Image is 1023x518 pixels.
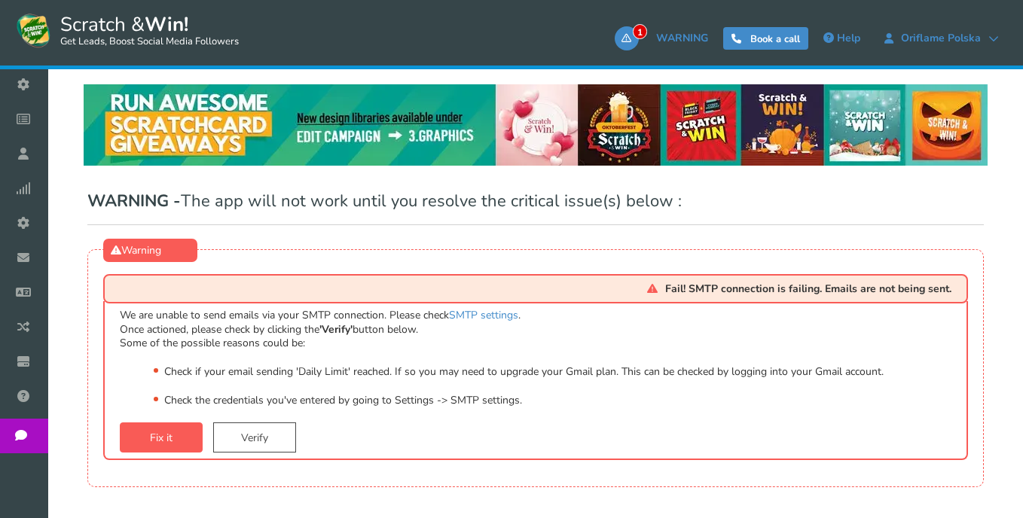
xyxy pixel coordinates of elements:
[15,11,53,49] img: Scratch and Win
[15,11,239,49] a: Scratch &Win! Get Leads, Boost Social Media Followers
[60,36,239,48] small: Get Leads, Boost Social Media Followers
[723,27,808,50] a: Book a call
[120,422,203,452] a: Fix it
[164,365,959,379] span: Check if your email sending 'Daily Limit' reached. If so you may need to upgrade your Gmail plan....
[449,308,518,322] a: SMTP settings
[319,322,353,337] b: 'Verify'
[213,422,296,452] a: Verify
[893,32,988,44] span: Oriflame Polska
[837,31,860,45] span: Help
[615,26,716,50] a: 1WARNING
[816,26,868,50] a: Help
[656,31,708,45] span: WARNING
[120,309,959,350] p: We are unable to send emails via your SMTP connection. Please check . Once actioned, please check...
[633,24,647,39] span: 1
[87,190,181,212] span: WARNING -
[103,239,197,262] div: Warning
[145,11,188,38] strong: Win!
[87,193,984,225] h1: The app will not work until you resolve the critical issue(s) below :
[164,394,959,407] span: Check the credentials you've entered by going to Settings -> SMTP settings.
[53,11,239,49] span: Scratch &
[84,84,988,166] img: festival-poster-2020.webp
[665,283,951,294] span: Fail! SMTP connection is failing. Emails are not being sent.
[750,32,800,46] span: Book a call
